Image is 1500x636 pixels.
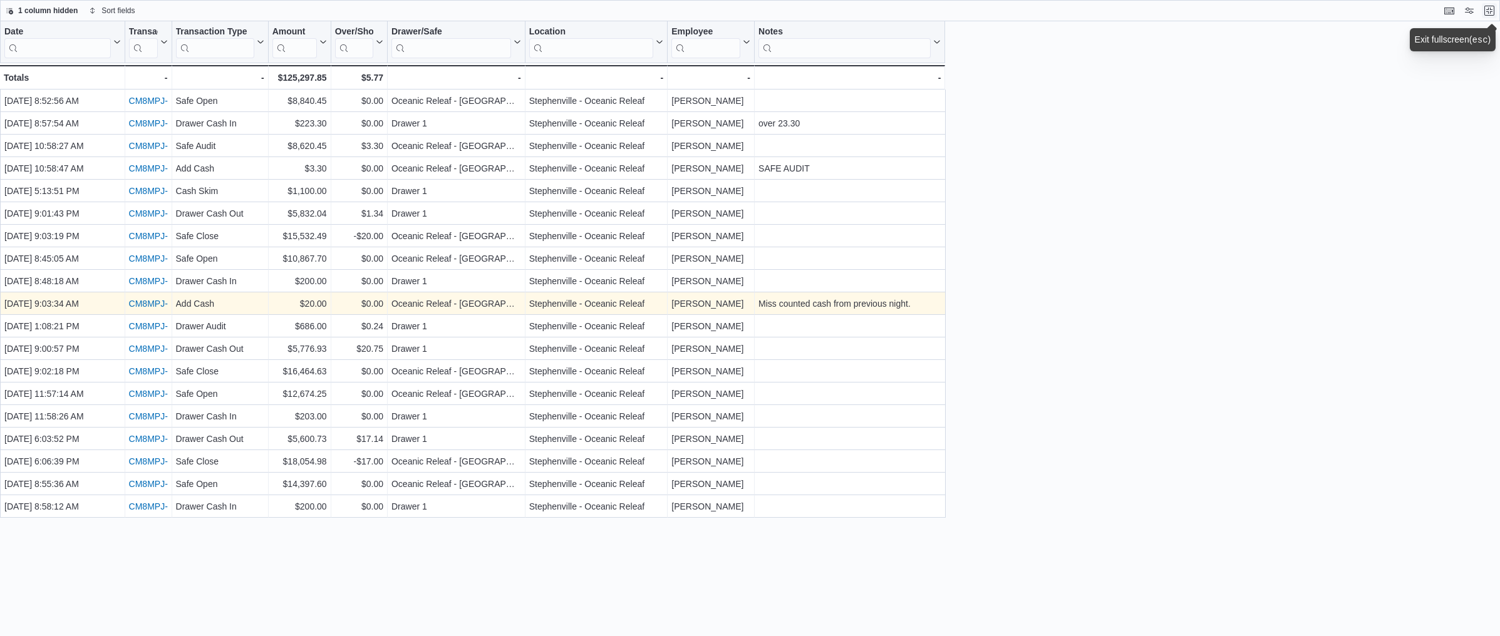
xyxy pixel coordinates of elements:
[1415,33,1491,46] div: Exit fullscreen ( )
[671,431,750,446] div: [PERSON_NAME]
[391,138,521,153] div: Oceanic Releaf - [GEOGRAPHIC_DATA]
[129,118,192,128] a: CM8MPJ-75737
[1442,3,1457,18] button: Keyboard shortcuts
[129,299,192,309] a: CM8MPJ-75814
[671,499,750,514] div: [PERSON_NAME]
[4,431,121,446] div: [DATE] 6:03:52 PM
[129,141,192,151] a: CM8MPJ-75742
[272,206,327,221] div: $5,832.04
[335,409,383,424] div: $0.00
[671,319,750,334] div: [PERSON_NAME]
[335,138,383,153] div: $3.30
[671,364,750,379] div: [PERSON_NAME]
[671,251,750,266] div: [PERSON_NAME]
[176,386,264,401] div: Safe Open
[176,341,264,356] div: Drawer Cash Out
[176,183,264,198] div: Cash Skim
[4,161,121,176] div: [DATE] 10:58:47 AM
[391,341,521,356] div: Drawer 1
[4,454,121,469] div: [DATE] 6:06:39 PM
[129,26,158,38] div: Transaction #
[391,206,521,221] div: Drawer 1
[84,3,140,18] button: Sort fields
[758,26,931,58] div: Notes
[129,254,192,264] a: CM8MPJ-75805
[671,476,750,491] div: [PERSON_NAME]
[671,296,750,311] div: [PERSON_NAME]
[391,364,521,379] div: Oceanic Releaf - [GEOGRAPHIC_DATA]
[176,274,264,289] div: Drawer Cash In
[671,161,750,176] div: [PERSON_NAME]
[4,386,121,401] div: [DATE] 11:57:14 AM
[529,364,664,379] div: Stephenville - Oceanic Releaf
[272,26,317,58] div: Amount
[129,434,192,444] a: CM8MPJ-75906
[176,296,264,311] div: Add Cash
[671,183,750,198] div: [PERSON_NAME]
[671,454,750,469] div: [PERSON_NAME]
[671,206,750,221] div: [PERSON_NAME]
[129,70,168,85] div: -
[176,409,264,424] div: Drawer Cash In
[272,386,327,401] div: $12,674.25
[758,161,941,176] div: SAFE AUDIT
[129,276,192,286] a: CM8MPJ-75806
[529,341,664,356] div: Stephenville - Oceanic Releaf
[335,251,383,266] div: $0.00
[129,344,192,354] a: CM8MPJ-75853
[129,26,168,58] button: Transaction #
[335,476,383,491] div: $0.00
[129,208,192,218] a: CM8MPJ-75778
[529,228,664,244] div: Stephenville - Oceanic Releaf
[529,454,664,469] div: Stephenville - Oceanic Releaf
[272,138,327,153] div: $8,620.45
[671,409,750,424] div: [PERSON_NAME]
[272,161,327,176] div: $3.30
[335,431,383,446] div: $17.14
[272,26,317,38] div: Amount
[335,228,383,244] div: -$20.00
[529,183,664,198] div: Stephenville - Oceanic Releaf
[529,206,664,221] div: Stephenville - Oceanic Releaf
[529,431,664,446] div: Stephenville - Oceanic Releaf
[129,456,192,466] a: CM8MPJ-75910
[671,341,750,356] div: [PERSON_NAME]
[176,26,254,58] div: Transaction Type
[4,183,121,198] div: [DATE] 5:13:51 PM
[391,409,521,424] div: Drawer 1
[4,116,121,131] div: [DATE] 8:57:54 AM
[4,296,121,311] div: [DATE] 9:03:34 AM
[335,319,383,334] div: $0.24
[129,411,192,421] a: CM8MPJ-75895
[391,476,521,491] div: Oceanic Releaf - [GEOGRAPHIC_DATA]
[391,93,521,108] div: Oceanic Releaf - [GEOGRAPHIC_DATA]
[335,364,383,379] div: $0.00
[176,206,264,221] div: Drawer Cash Out
[671,26,740,58] div: Employee
[335,26,373,58] div: Over/Short
[335,274,383,289] div: $0.00
[529,499,664,514] div: Stephenville - Oceanic Releaf
[129,26,158,58] div: Transaction # URL
[4,274,121,289] div: [DATE] 8:48:18 AM
[4,476,121,491] div: [DATE] 8:55:36 AM
[4,228,121,244] div: [DATE] 9:03:19 PM
[101,6,135,16] span: Sort fields
[671,70,750,85] div: -
[272,296,327,311] div: $20.00
[529,476,664,491] div: Stephenville - Oceanic Releaf
[272,228,327,244] div: $15,532.49
[335,161,383,176] div: $0.00
[671,274,750,289] div: [PERSON_NAME]
[335,116,383,131] div: $0.00
[671,26,750,58] button: Employee
[129,366,192,376] a: CM8MPJ-75856
[272,116,327,131] div: $223.30
[272,431,327,446] div: $5,600.73
[272,251,327,266] div: $10,867.70
[272,93,327,108] div: $8,840.45
[529,409,664,424] div: Stephenville - Oceanic Releaf
[529,26,654,38] div: Location
[4,206,121,221] div: [DATE] 9:01:43 PM
[671,116,750,131] div: [PERSON_NAME]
